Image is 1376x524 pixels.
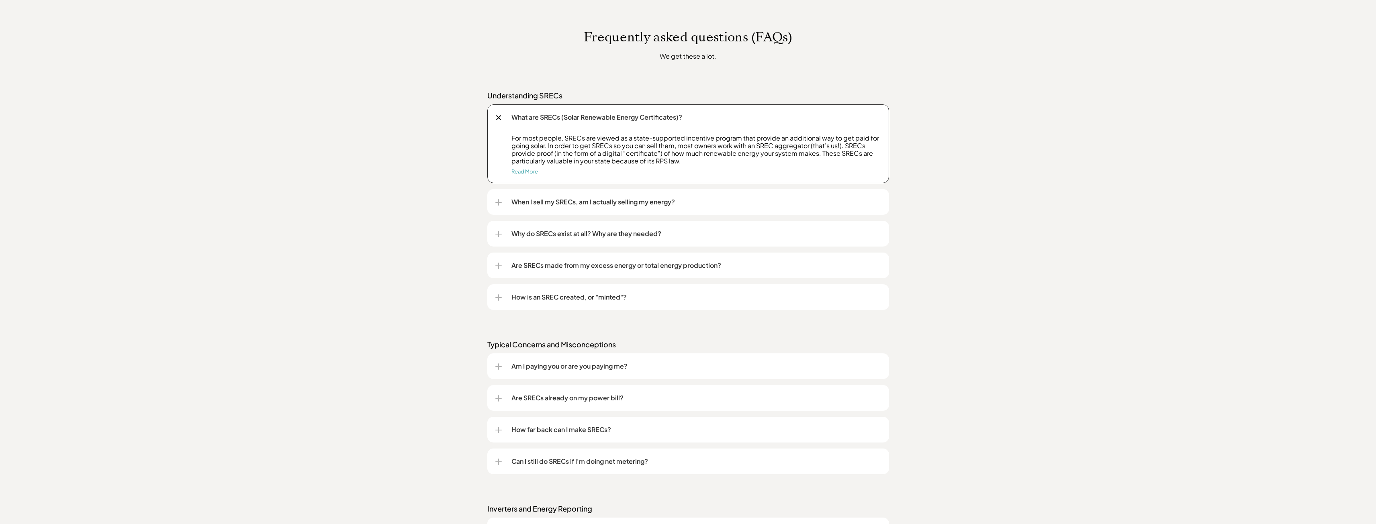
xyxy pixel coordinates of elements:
[511,361,881,371] p: Am I paying you or are you paying me?
[511,112,881,122] p: What are SRECs (Solar Renewable Energy Certificates)?
[487,504,889,514] p: Inverters and Energy Reporting
[511,425,881,434] p: How far back can I make SRECs?
[511,393,881,403] p: Are SRECs already on my power bill?
[511,261,881,270] p: Are SRECs made from my excess energy or total energy production?
[459,29,917,45] p: Frequently asked questions (FAQs)
[511,168,538,175] a: Read More
[487,340,889,349] p: Typical Concerns and Misconceptions
[511,457,881,466] p: Can I still do SRECs if I'm doing net metering?
[511,134,881,165] p: For most people, SRECs are viewed as a state-supported incentive program that provide an addition...
[511,229,881,239] p: Why do SRECs exist at all? Why are they needed?
[539,51,837,61] p: We get these a lot.
[511,292,881,302] p: How is an SREC created, or "minted"?
[511,197,881,207] p: When I sell my SRECs, am I actually selling my energy?
[487,91,889,100] p: Understanding SRECs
